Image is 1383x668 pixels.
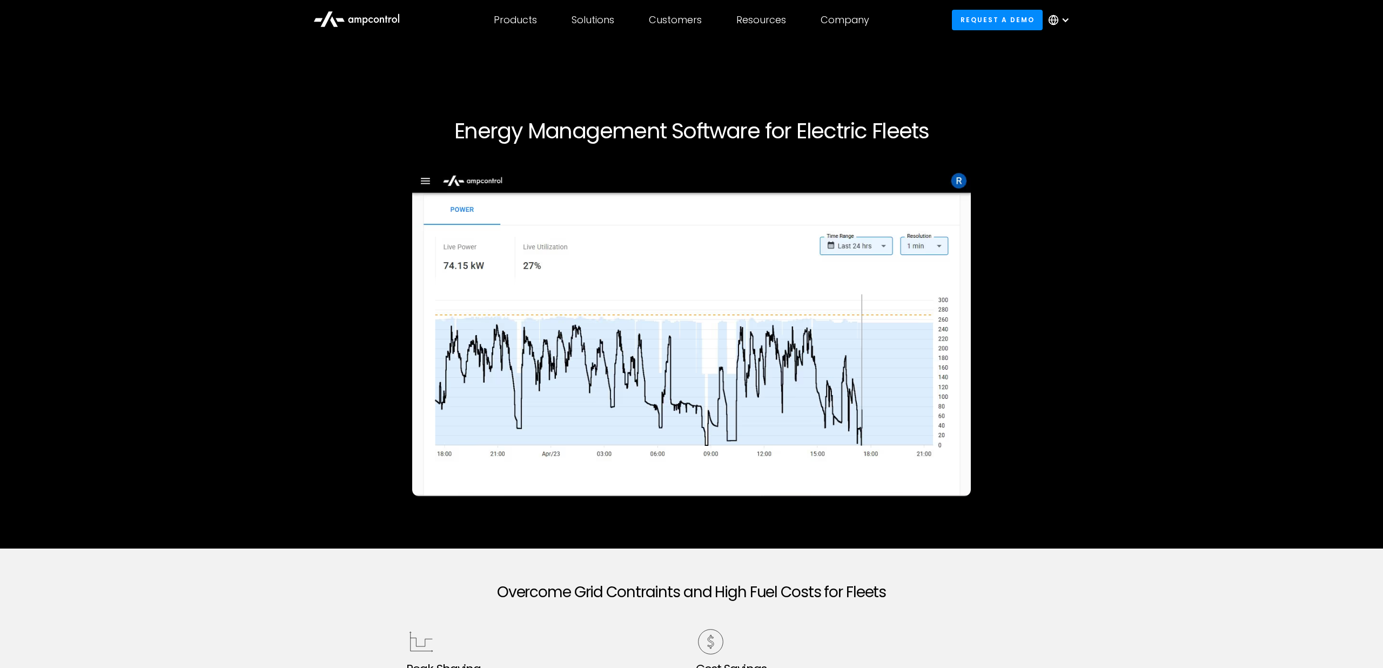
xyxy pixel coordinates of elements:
[406,583,977,602] h2: Overcome Grid Contraints and High Fuel Costs for Fleets
[952,10,1043,30] a: Request a demo
[572,14,614,26] div: Solutions
[363,118,1020,144] h1: Energy Management Software for Electric Fleets
[412,170,971,496] img: Ampcontrol Energy Management Software for Efficient EV optimization
[649,14,702,26] div: Customers
[821,14,869,26] div: Company
[736,14,786,26] div: Resources
[494,14,537,26] div: Products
